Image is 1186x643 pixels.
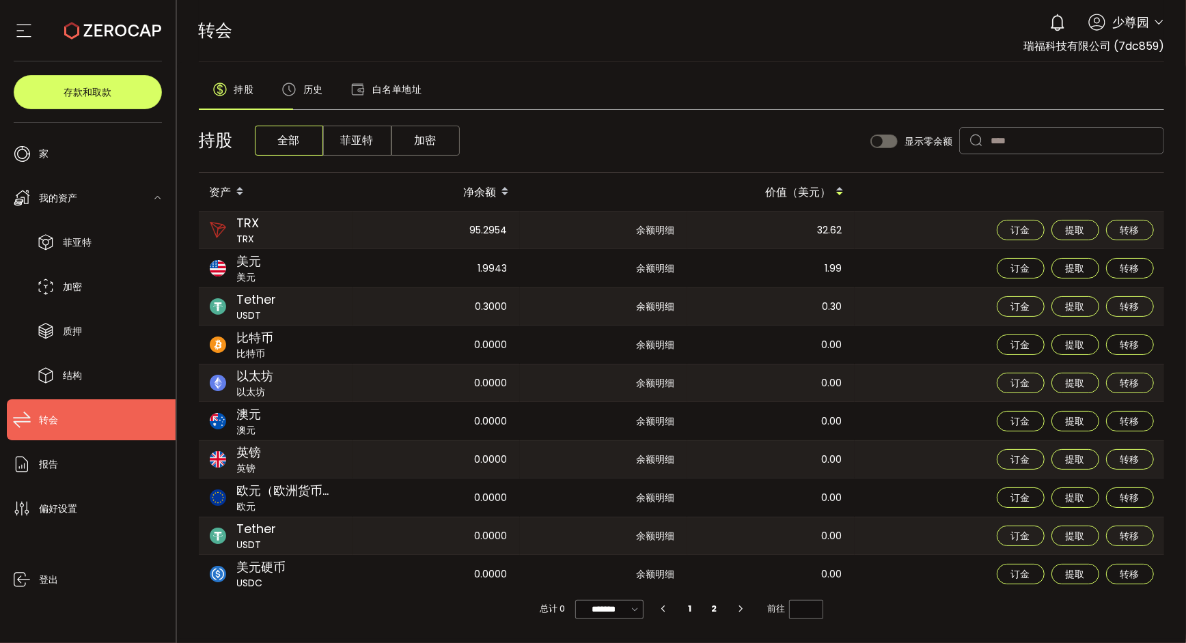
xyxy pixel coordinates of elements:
font: 转移 [1120,263,1140,274]
font: 总计 0 [540,602,565,615]
img: eth_portfolio.svg [210,375,226,391]
button: 提取 [1051,564,1099,584]
font: 1 [689,602,692,615]
font: 以太坊 [237,367,274,384]
font: 少尊园 [1112,14,1149,31]
button: 提取 [1051,258,1099,278]
font: 澳元 [237,423,256,437]
font: TRX [237,232,255,246]
button: 转移 [1106,334,1154,355]
font: 0.0000 [475,453,508,466]
img: usdt_portfolio.svg [210,528,226,544]
img: eur_portfolio.svg [210,489,226,506]
font: 美元 [237,253,262,270]
font: 比特币 [237,329,274,346]
button: 存款和取款 [14,75,162,109]
button: 转移 [1106,487,1154,508]
button: 转移 [1106,449,1154,470]
font: 余额明细 [637,414,675,428]
font: 存款和取款 [64,85,111,99]
font: 0.0000 [475,338,508,352]
font: 质押 [63,324,82,338]
font: 我的资产 [39,191,77,205]
font: 提取 [1066,492,1085,503]
font: 订金 [1011,530,1030,541]
font: 95.2954 [470,223,508,237]
font: 余额明细 [637,223,675,237]
font: 0.00 [822,338,842,352]
font: 提取 [1066,530,1085,541]
font: 0.00 [822,567,842,581]
font: 瑞福科技有限公司 (7dc859) [1023,38,1164,54]
button: 订金 [997,296,1045,317]
font: 0.00 [822,529,842,543]
font: 提取 [1066,339,1085,350]
font: 余额明细 [637,567,675,581]
font: 0.0000 [475,491,508,504]
button: 订金 [997,487,1045,508]
font: 0.0000 [475,529,508,543]
button: 提取 [1051,411,1099,431]
font: USDT [237,309,262,322]
font: 全部 [278,132,300,148]
button: 转移 [1106,258,1154,278]
font: 结构 [63,369,82,382]
button: 提取 [1051,220,1099,240]
font: 菲亚特 [63,235,92,249]
button: 订金 [997,564,1045,584]
font: 订金 [1011,263,1030,274]
iframe: 聊天小工具 [1118,577,1186,643]
font: 偏好设置 [39,502,77,515]
font: TRX [237,214,260,231]
button: 转移 [1106,220,1154,240]
button: 提取 [1051,449,1099,470]
img: btc_portfolio.svg [210,337,226,353]
img: trx_portfolio.png [210,222,226,238]
font: 提取 [1066,569,1085,580]
img: gbp_portfolio.svg [210,451,226,468]
font: 前往 [767,602,785,615]
button: 订金 [997,373,1045,393]
font: 净余额 [464,184,497,200]
font: 比特币 [237,347,266,360]
font: 美元硬币 [237,558,286,575]
font: 加密 [63,280,82,294]
font: 订金 [1011,454,1030,465]
button: 转移 [1106,296,1154,317]
font: 提取 [1066,454,1085,465]
font: 持股 [199,128,233,152]
font: 订金 [1011,377,1030,388]
font: 报告 [39,457,58,471]
font: 余额明细 [637,376,675,390]
font: 显示零余额 [905,137,952,146]
font: 2 [712,602,717,615]
img: usd_portfolio.svg [210,260,226,276]
font: 0.3000 [475,300,508,313]
button: 订金 [997,449,1045,470]
font: 0.0000 [475,376,508,390]
img: aud_portfolio.svg [210,413,226,429]
div: 聊天小组件 [1118,577,1186,643]
font: 32.62 [818,223,842,237]
font: 转移 [1120,454,1140,465]
font: 0.0000 [475,414,508,428]
font: 转会 [39,413,58,427]
font: Tether [237,520,277,537]
font: 英镑 [237,461,256,475]
font: USDT [237,538,262,552]
font: 提取 [1066,301,1085,312]
font: 订金 [1011,225,1030,235]
font: 美元 [237,270,256,284]
font: 余额明细 [637,453,675,466]
img: usdt_portfolio.svg [210,298,226,315]
font: 欧元（欧洲货币单位） [237,482,360,499]
font: 余额明细 [637,529,675,543]
font: 英镑 [237,444,262,461]
font: 转移 [1120,301,1140,312]
button: 提取 [1051,334,1099,355]
font: 转移 [1120,225,1140,235]
font: 1.9943 [478,261,508,275]
button: 转移 [1106,411,1154,431]
font: 0.00 [822,491,842,504]
font: 转移 [1120,339,1140,350]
